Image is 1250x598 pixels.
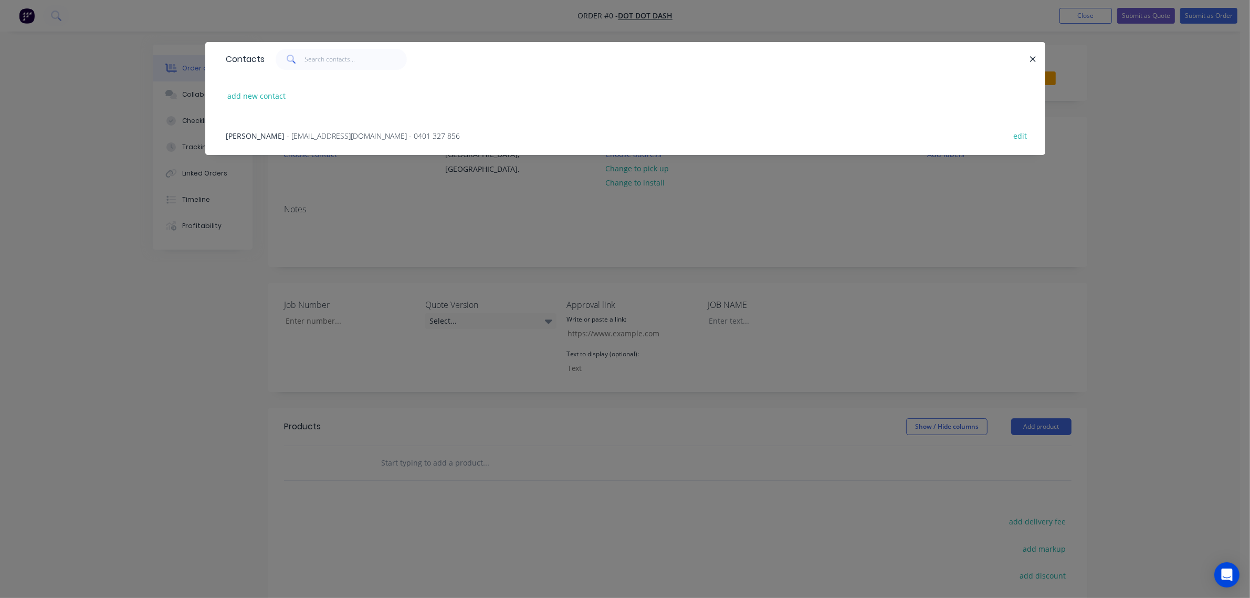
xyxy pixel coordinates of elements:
[287,131,460,141] span: - [EMAIL_ADDRESS][DOMAIN_NAME] - 0401 327 856
[1008,128,1033,142] button: edit
[221,43,265,76] div: Contacts
[222,89,291,103] button: add new contact
[1214,562,1240,587] div: Open Intercom Messenger
[304,49,407,70] input: Search contacts...
[226,131,285,141] span: [PERSON_NAME]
